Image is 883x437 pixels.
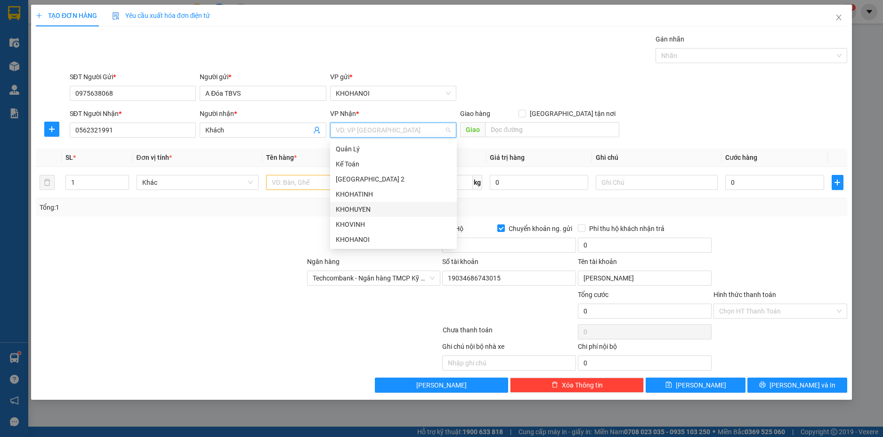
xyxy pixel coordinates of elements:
[112,12,120,20] img: icon
[460,110,490,117] span: Giao hàng
[330,217,457,232] div: KHOVINH
[52,47,214,58] li: Hotline: 0932685789
[70,108,196,119] div: SĐT Người Nhận
[832,179,843,186] span: plus
[266,154,297,161] span: Tên hàng
[336,219,451,230] div: KHOVINH
[40,175,55,190] button: delete
[336,189,451,199] div: KHOHATINH
[52,23,214,47] li: 115 Hà Huy Tập, thị trấn [GEOGRAPHIC_DATA], [GEOGRAPHIC_DATA]
[460,122,485,137] span: Giao
[442,271,576,286] input: Số tài khoản
[656,35,684,43] label: Gán nhãn
[676,380,726,390] span: [PERSON_NAME]
[45,125,59,133] span: plus
[713,291,776,298] label: Hình thức thanh toán
[592,148,721,167] th: Ghi chú
[442,355,576,371] input: Nhập ghi chú
[44,122,59,137] button: plus
[336,204,451,214] div: KHOHUYEN
[330,72,457,82] div: VP gửi
[112,12,211,19] span: Yêu cầu xuất hóa đơn điện tử
[375,378,509,393] button: [PERSON_NAME]
[562,380,603,390] span: Xóa Thông tin
[336,144,451,154] div: Quản Lý
[313,126,321,134] span: user-add
[578,271,712,286] input: Tên tài khoản
[665,381,672,389] span: save
[65,154,73,161] span: SL
[307,258,340,265] label: Ngân hàng
[835,14,842,21] span: close
[725,154,757,161] span: Cước hàng
[747,378,847,393] button: printer[PERSON_NAME] và In
[646,378,745,393] button: save[PERSON_NAME]
[70,72,196,82] div: SĐT Người Gửi
[36,12,42,19] span: plus
[826,5,852,31] button: Close
[336,234,451,245] div: KHOHANOI
[330,141,457,157] div: Quản Lý
[330,187,457,202] div: KHOHATINH
[551,381,558,389] span: delete
[416,380,467,390] span: [PERSON_NAME]
[200,108,326,119] div: Người nhận
[596,175,718,190] input: Ghi Chú
[526,108,619,119] span: [GEOGRAPHIC_DATA] tận nơi
[40,202,341,213] div: Tổng: 1
[510,378,644,393] button: deleteXóa Thông tin
[89,60,176,72] b: Gửi khách hàng
[578,258,617,265] label: Tên tài khoản
[336,174,451,184] div: [GEOGRAPHIC_DATA] 2
[490,154,525,161] span: Giá trị hàng
[505,223,576,234] span: Chuyển khoản ng. gửi
[442,341,576,355] div: Ghi chú nội bộ nhà xe
[313,271,435,285] span: Techcombank - Ngân hàng TMCP Kỹ thương Việt Nam
[336,86,451,100] span: KHOHANOI
[585,223,668,234] span: Phí thu hộ khách nhận trả
[336,159,451,169] div: Kế Toán
[87,11,178,23] b: Hưng Toàn Phát
[442,258,478,265] label: Số tài khoản
[759,381,766,389] span: printer
[473,175,482,190] span: kg
[36,12,97,19] span: TẠO ĐƠN HÀNG
[578,291,608,298] span: Tổng cước
[330,172,457,187] div: Hà Nội 2
[137,154,172,161] span: Đơn vị tính
[770,380,835,390] span: [PERSON_NAME] và In
[330,157,457,172] div: Kế Toán
[490,175,588,190] input: 0
[832,175,844,190] button: plus
[442,325,577,341] div: Chưa thanh toán
[12,12,59,59] img: logo.jpg
[578,341,712,355] div: Chi phí nội bộ
[330,110,356,117] span: VP Nhận
[142,175,253,190] span: Khác
[330,232,457,247] div: KHOHANOI
[330,202,457,217] div: KHOHUYEN
[485,122,619,137] input: Dọc đường
[200,72,326,82] div: Người gửi
[266,175,388,190] input: VD: Bàn, Ghế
